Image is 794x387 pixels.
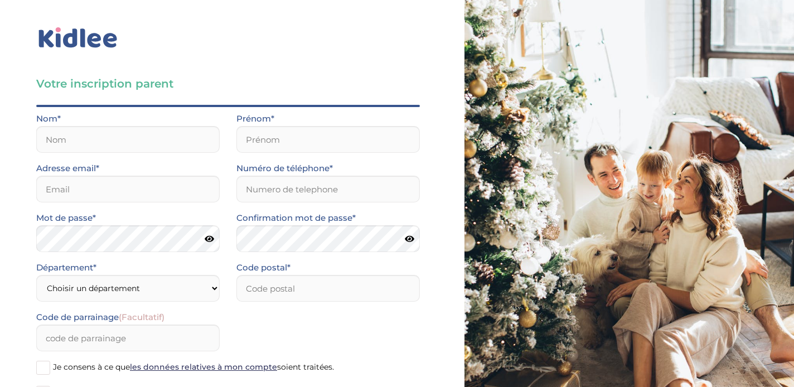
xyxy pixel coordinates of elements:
[36,211,96,225] label: Mot de passe*
[130,362,277,372] a: les données relatives à mon compte
[36,161,99,176] label: Adresse email*
[236,161,333,176] label: Numéro de téléphone*
[236,260,291,275] label: Code postal*
[36,260,96,275] label: Département*
[236,275,420,302] input: Code postal
[36,76,420,91] h3: Votre inscription parent
[236,112,274,126] label: Prénom*
[36,176,220,202] input: Email
[236,211,356,225] label: Confirmation mot de passe*
[36,126,220,153] input: Nom
[236,126,420,153] input: Prénom
[119,312,164,322] span: (Facultatif)
[53,362,334,372] span: Je consens à ce que soient traitées.
[36,25,120,51] img: logo_kidlee_bleu
[236,176,420,202] input: Numero de telephone
[36,325,220,351] input: code de parrainage
[36,310,164,325] label: Code de parrainage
